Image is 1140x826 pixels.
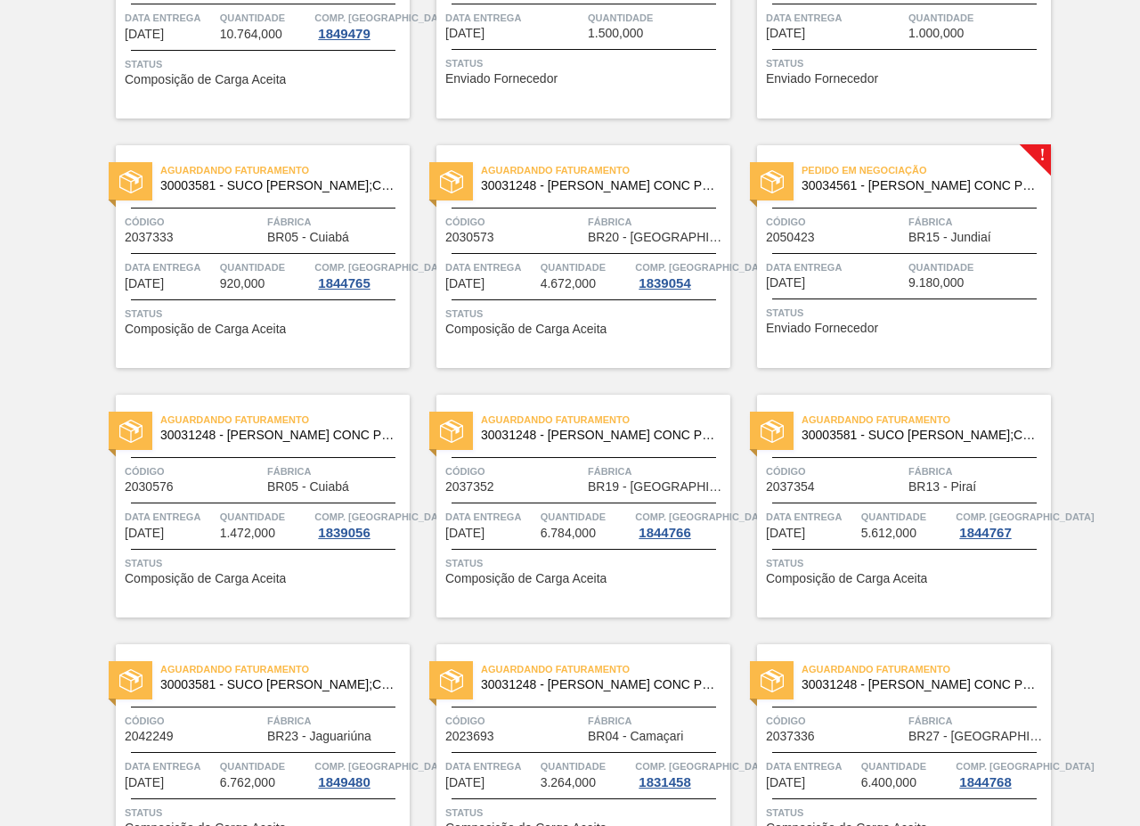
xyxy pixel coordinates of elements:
[267,231,349,244] span: BR05 - Cuiabá
[125,776,164,789] span: 20/10/2025
[125,73,286,86] span: Composição de Carga Aceita
[956,526,1014,540] div: 1844767
[802,660,1051,678] span: Aguardando Faturamento
[588,27,643,40] span: 1.500,000
[125,730,174,743] span: 2042249
[445,323,607,336] span: Composição de Carga Aceita
[766,572,927,585] span: Composição de Carga Aceita
[761,170,784,193] img: status
[766,776,805,789] span: 24/10/2025
[314,526,373,540] div: 1839056
[588,213,726,231] span: Fábrica
[125,804,405,822] span: Status
[766,213,904,231] span: Código
[440,669,463,692] img: status
[220,258,311,276] span: Quantidade
[125,712,263,730] span: Código
[766,54,1046,72] span: Status
[445,213,583,231] span: Código
[220,527,275,540] span: 1.472,000
[445,9,583,27] span: Data Entrega
[160,429,395,442] span: 30031248 - SUCO LARANJA CONC PRESV 63 5 KG
[766,304,1046,322] span: Status
[766,757,857,775] span: Data Entrega
[314,258,405,290] a: Comp. [GEOGRAPHIC_DATA]1844765
[956,775,1014,789] div: 1844768
[802,429,1037,442] span: 30003581 - SUCO CONCENT LIMAO;CLARIFIC.C/SO2;PEPSI;
[908,730,1046,743] span: BR27 - Nova Minas
[766,322,878,335] span: Enviado Fornecedor
[314,508,405,540] a: Comp. [GEOGRAPHIC_DATA]1839056
[119,669,142,692] img: status
[635,258,726,290] a: Comp. [GEOGRAPHIC_DATA]1839054
[89,395,410,617] a: statusAguardando Faturamento30031248 - [PERSON_NAME] CONC PRESV 63 5 KGCódigo2030576FábricaBR05 -...
[588,9,726,27] span: Quantidade
[908,462,1046,480] span: Fábrica
[125,55,405,73] span: Status
[445,462,583,480] span: Código
[541,277,596,290] span: 4.672,000
[267,462,405,480] span: Fábrica
[802,179,1037,192] span: 30034561 - SUCO LARANJA CONC PRESV 51KG
[445,804,726,822] span: Status
[481,678,716,691] span: 30031248 - SUCO LARANJA CONC PRESV 63 5 KG
[445,776,484,789] span: 21/10/2025
[160,179,395,192] span: 30003581 - SUCO CONCENT LIMAO;CLARIFIC.C/SO2;PEPSI;
[481,660,730,678] span: Aguardando Faturamento
[160,678,395,691] span: 30003581 - SUCO CONCENT LIMAO;CLARIFIC.C/SO2;PEPSI;
[861,508,952,526] span: Quantidade
[766,276,805,290] span: 16/10/2025
[445,572,607,585] span: Composição de Carga Aceita
[908,9,1046,27] span: Quantidade
[635,757,726,789] a: Comp. [GEOGRAPHIC_DATA]1831458
[766,9,904,27] span: Data Entrega
[125,258,216,276] span: Data Entrega
[908,276,964,290] span: 9.180,000
[125,554,405,572] span: Status
[445,527,484,540] span: 17/10/2025
[481,429,716,442] span: 30031248 - SUCO LARANJA CONC PRESV 63 5 KG
[588,231,726,244] span: BR20 - Sapucaia
[588,462,726,480] span: Fábrica
[481,411,730,429] span: Aguardando Faturamento
[119,420,142,443] img: status
[635,757,773,775] span: Comp. Carga
[766,804,1046,822] span: Status
[220,9,311,27] span: Quantidade
[220,757,311,775] span: Quantidade
[861,757,952,775] span: Quantidade
[635,526,694,540] div: 1844766
[445,554,726,572] span: Status
[588,730,683,743] span: BR04 - Camaçari
[445,231,494,244] span: 2030573
[445,72,558,86] span: Enviado Fornecedor
[445,277,484,290] span: 16/10/2025
[908,213,1046,231] span: Fábrica
[761,420,784,443] img: status
[956,757,1046,789] a: Comp. [GEOGRAPHIC_DATA]1844768
[481,179,716,192] span: 30031248 - SUCO LARANJA CONC PRESV 63 5 KG
[445,27,484,40] span: 15/10/2025
[730,145,1051,368] a: !statusPedido em Negociação30034561 - [PERSON_NAME] CONC PRESV 51KGCódigo2050423FábricaBR15 - Jun...
[445,730,494,743] span: 2023693
[635,276,694,290] div: 1839054
[267,712,405,730] span: Fábrica
[541,757,631,775] span: Quantidade
[445,54,726,72] span: Status
[125,9,216,27] span: Data Entrega
[908,231,991,244] span: BR15 - Jundiaí
[766,231,815,244] span: 2050423
[766,554,1046,572] span: Status
[314,9,405,41] a: Comp. [GEOGRAPHIC_DATA]1849479
[541,258,631,276] span: Quantidade
[861,776,916,789] span: 6.400,000
[956,508,1094,526] span: Comp. Carga
[410,145,730,368] a: statusAguardando Faturamento30031248 - [PERSON_NAME] CONC PRESV 63 5 KGCódigo2030573FábricaBR20 -...
[410,395,730,617] a: statusAguardando Faturamento30031248 - [PERSON_NAME] CONC PRESV 63 5 KGCódigo2037352FábricaBR19 -...
[125,305,405,323] span: Status
[956,757,1094,775] span: Comp. Carga
[730,395,1051,617] a: statusAguardando Faturamento30003581 - SUCO [PERSON_NAME];CLARIFIC.C/SO2;PEPSI;Código2037354Fábri...
[445,712,583,730] span: Código
[445,757,536,775] span: Data Entrega
[588,712,726,730] span: Fábrica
